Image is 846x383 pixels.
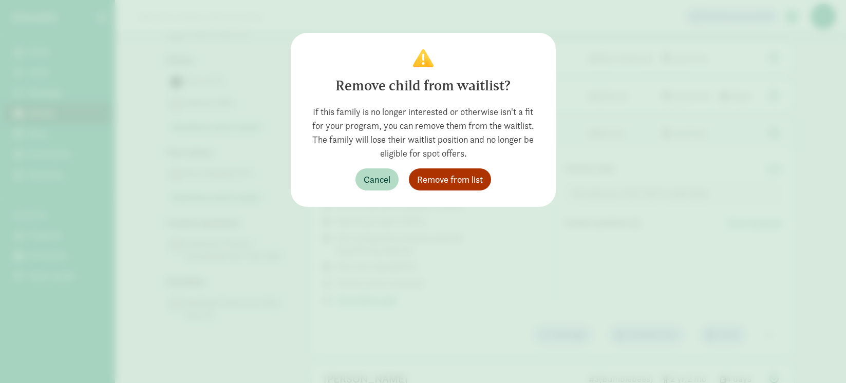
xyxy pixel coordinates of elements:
span: Remove from list [417,173,483,186]
button: Cancel [355,168,399,190]
button: Remove from list [409,168,491,190]
div: If this family is no longer interested or otherwise isn't a fit for your program, you can remove ... [307,105,539,160]
div: Remove child from waitlist? [307,75,539,97]
span: Cancel [364,173,390,186]
img: Confirm [413,49,434,67]
iframe: Chat Widget [795,334,846,383]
